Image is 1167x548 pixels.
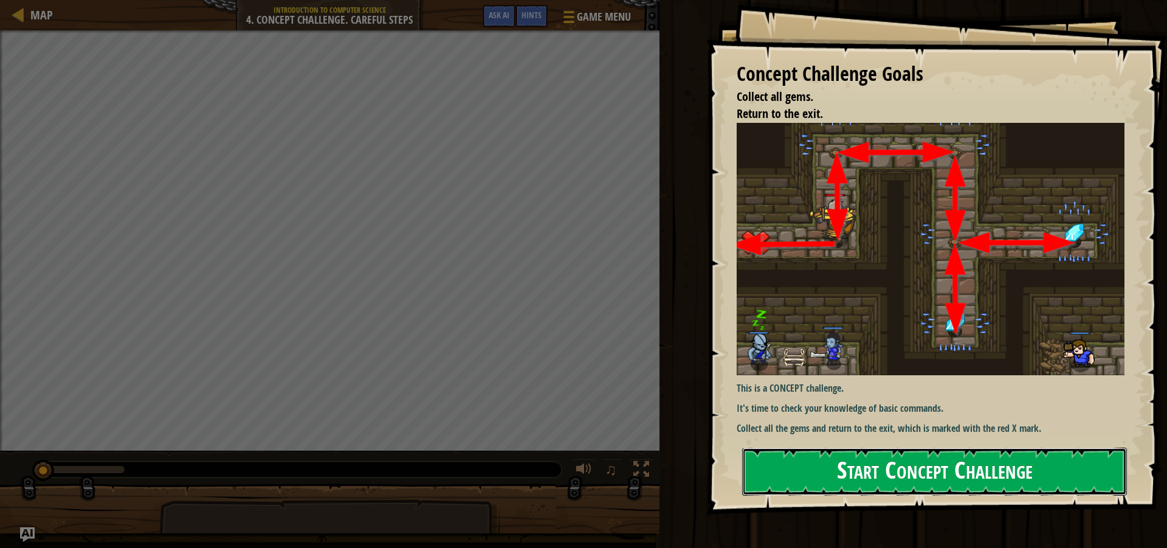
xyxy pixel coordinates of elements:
p: This is a CONCEPT challenge. [737,381,1134,395]
button: Ask AI [20,527,35,542]
img: First assesment [737,123,1134,375]
p: It's time to check your knowledge of basic commands. [737,401,1134,415]
li: Collect all gems. [721,88,1121,106]
button: Toggle fullscreen [629,459,653,484]
span: Map [30,7,53,23]
button: Game Menu [554,5,638,33]
button: Start Concept Challenge [742,448,1127,496]
span: Game Menu [577,9,631,25]
a: Map [24,7,53,23]
li: Return to the exit. [721,105,1121,123]
p: Collect all the gems and return to the exit, which is marked with the red X mark. [737,421,1134,435]
div: Concept Challenge Goals [737,60,1124,88]
button: ♫ [602,459,623,484]
button: Adjust volume [572,459,596,484]
span: Hints [522,9,542,21]
button: Ask AI [483,5,515,27]
span: Ask AI [489,9,509,21]
span: Collect all gems. [737,88,813,105]
span: ♫ [605,460,617,479]
span: Return to the exit. [737,105,823,122]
